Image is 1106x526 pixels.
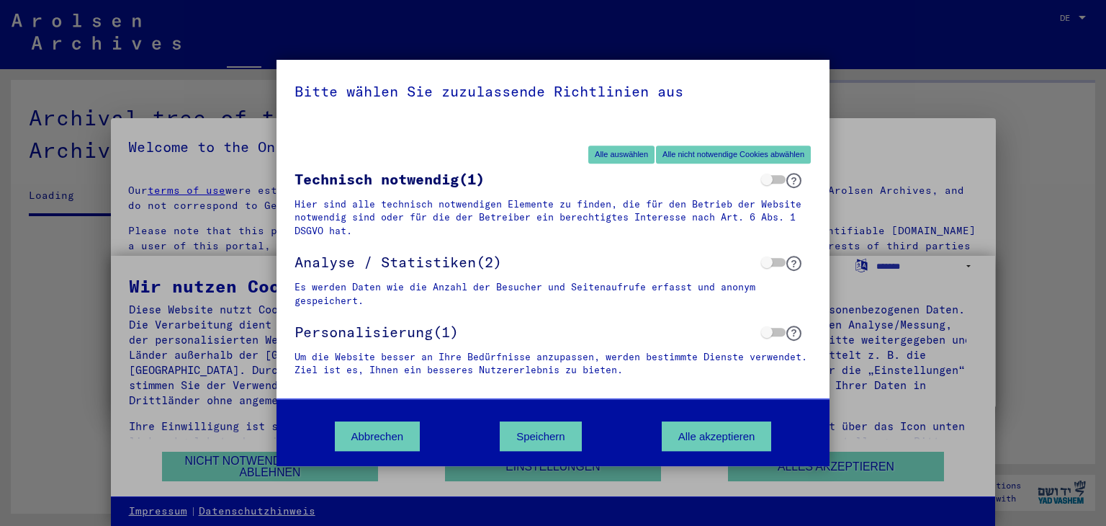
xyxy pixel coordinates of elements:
[295,322,459,342] span: (1)
[656,146,811,164] button: Alle nicht notwendige Cookies abwählen
[295,197,811,237] div: Hier sind alle technisch notwendigen Elemente zu finden, die für den Betrieb der Website notwendi...
[500,422,582,451] button: Speichern
[295,81,811,102] div: Bitte wählen Sie zuzulassende Richtlinien aus
[786,326,801,341] button: ?
[786,173,801,188] button: ?
[295,350,811,377] div: Um die Website besser an Ihre Bedürfnisse anzupassen, werden bestimmte Dienste verwendet. Ziel is...
[588,146,655,164] button: Alle auswählen
[295,280,811,307] div: Es werden Daten wie die Anzahl der Besucher und Seitenaufrufe erfasst und anonym gespeichert.
[662,422,772,451] button: Alle akzeptieren
[295,252,502,272] span: (2)
[295,323,433,341] span: Personalisierung
[786,256,801,271] button: ?
[335,422,421,451] button: Abbrechen
[295,253,476,271] span: Analyse / Statistiken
